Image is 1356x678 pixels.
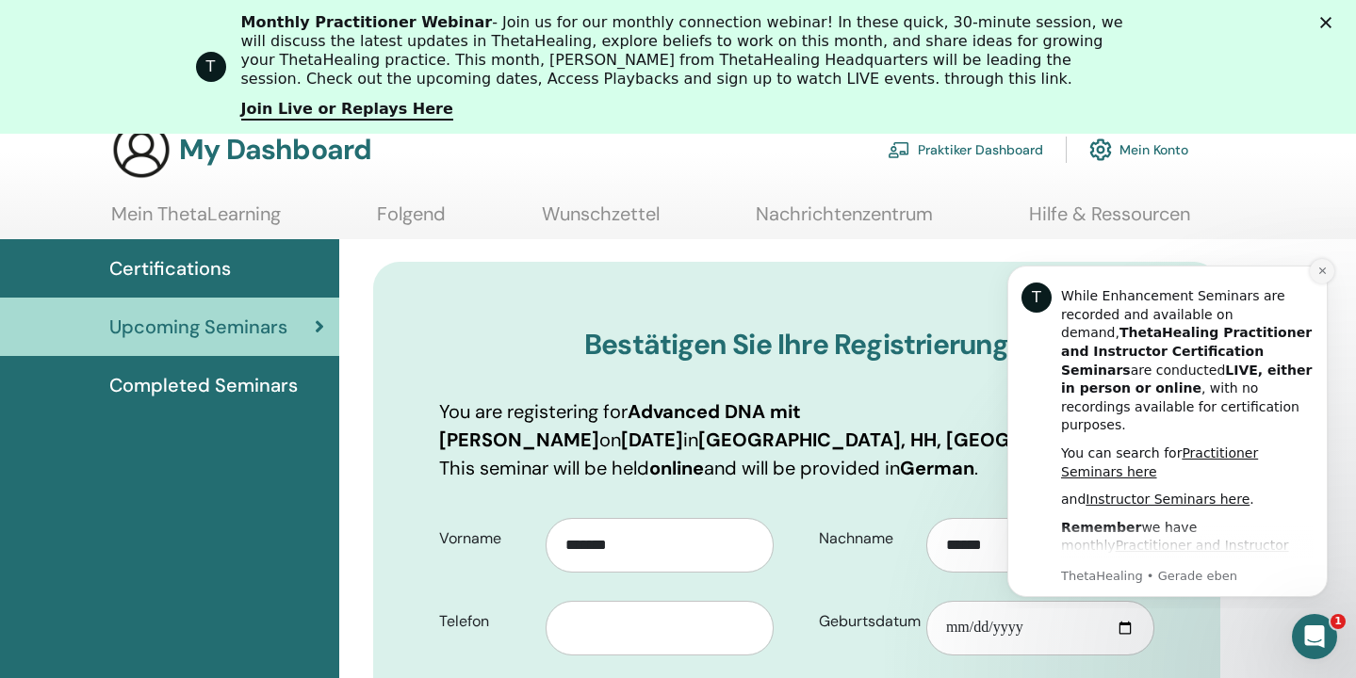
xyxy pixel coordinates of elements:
span: 1 [1331,614,1346,629]
div: we have monthly to stay connected and help you on you on your path and you can always reach out t... [82,270,335,399]
a: Wunschzettel [542,202,660,239]
span: Completed Seminars [109,371,298,399]
label: Vorname [425,521,547,557]
b: [DATE] [621,428,683,452]
a: Mein Konto [1089,129,1188,170]
p: You are registering for on in . This seminar will be held and will be provided in . [439,397,1154,482]
a: Praktiker Dashboard [888,129,1043,170]
label: Geburtsdatum [805,604,926,639]
div: - Join us for our monthly connection webinar! In these quick, 30-minute session, we will discuss ... [241,13,1131,89]
span: Upcoming Seminars [109,313,287,341]
span: Certifications [109,254,231,282]
a: Join Live or Replays Here [241,100,453,121]
label: Nachname [805,521,926,557]
a: Mein ThetaLearning [111,202,281,239]
iframe: Intercom live chat [1292,614,1337,659]
h3: My Dashboard [179,133,371,167]
a: Folgend [377,202,446,239]
b: online [649,456,704,480]
b: Remember [82,271,162,286]
b: Monthly Practitioner Webinar [241,13,493,31]
a: Practitioner and Instructor Webinars [82,289,310,323]
img: chalkboard-teacher.svg [888,141,910,158]
a: Nachrichtenzentrum [756,202,933,239]
div: Schließen [1320,17,1339,28]
img: cog.svg [1089,134,1112,166]
p: Message from ThetaHealing, sent Gerade eben [82,319,335,336]
div: Profile image for ThetaHealing [196,52,226,82]
h3: Bestätigen Sie Ihre Registrierung [439,328,1154,362]
b: German [900,456,974,480]
img: generic-user-icon.jpg [111,120,172,180]
iframe: Intercom notifications Nachricht [979,249,1356,608]
b: [GEOGRAPHIC_DATA], HH, [GEOGRAPHIC_DATA] [698,428,1149,452]
a: Hilfe & Ressourcen [1029,202,1190,239]
button: Dismiss notification [331,10,355,35]
label: Telefon [425,604,547,639]
b: Advanced DNA mit [PERSON_NAME] [439,399,801,452]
